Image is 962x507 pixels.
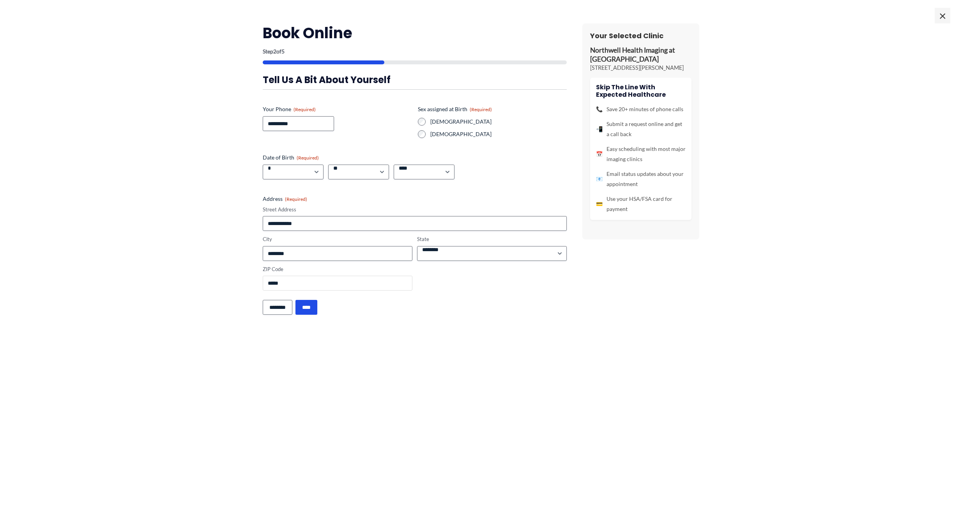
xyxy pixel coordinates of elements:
span: 2 [273,48,276,55]
span: 📅 [596,149,603,159]
h2: Book Online [263,23,567,43]
span: (Required) [285,196,307,202]
label: City [263,236,412,243]
span: 📞 [596,104,603,114]
span: (Required) [294,106,316,112]
li: Submit a request online and get a call back [596,119,686,139]
label: Your Phone [263,105,412,113]
p: [STREET_ADDRESS][PERSON_NAME] [590,64,691,72]
span: 📲 [596,124,603,134]
label: [DEMOGRAPHIC_DATA] [430,130,567,138]
span: 5 [281,48,285,55]
h4: Skip the line with Expected Healthcare [596,83,686,98]
span: × [935,8,950,23]
h3: Tell us a bit about yourself [263,74,567,86]
p: Step of [263,49,567,54]
span: (Required) [297,155,319,161]
legend: Date of Birth [263,154,319,161]
span: (Required) [470,106,492,112]
li: Email status updates about your appointment [596,169,686,189]
label: ZIP Code [263,266,412,273]
span: 📧 [596,174,603,184]
p: Northwell Health Imaging at [GEOGRAPHIC_DATA] [590,46,691,64]
legend: Address [263,195,307,203]
span: 💳 [596,199,603,209]
li: Use your HSA/FSA card for payment [596,194,686,214]
li: Easy scheduling with most major imaging clinics [596,144,686,164]
li: Save 20+ minutes of phone calls [596,104,686,114]
label: State [417,236,567,243]
h3: Your Selected Clinic [590,31,691,40]
label: Street Address [263,206,567,213]
label: [DEMOGRAPHIC_DATA] [430,118,567,126]
legend: Sex assigned at Birth [418,105,492,113]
